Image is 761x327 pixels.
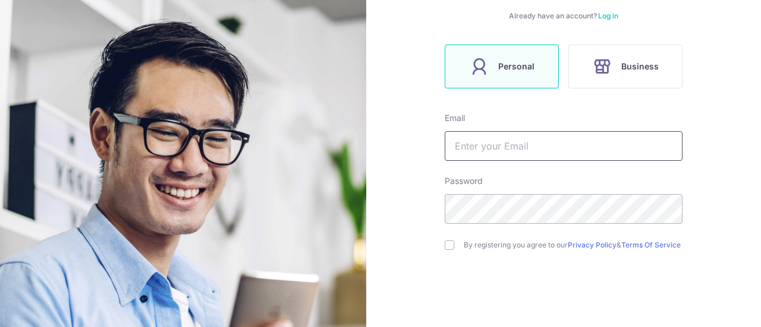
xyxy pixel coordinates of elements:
[445,175,483,187] label: Password
[598,11,618,20] a: Log in
[498,59,534,74] span: Personal
[445,131,683,161] input: Enter your Email
[473,274,654,320] iframe: reCAPTCHA
[621,240,681,249] a: Terms Of Service
[564,45,687,88] a: Business
[568,240,617,249] a: Privacy Policy
[445,112,465,124] label: Email
[621,59,659,74] span: Business
[464,240,683,250] label: By registering you agree to our &
[445,11,683,21] div: Already have an account?
[440,45,564,88] a: Personal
